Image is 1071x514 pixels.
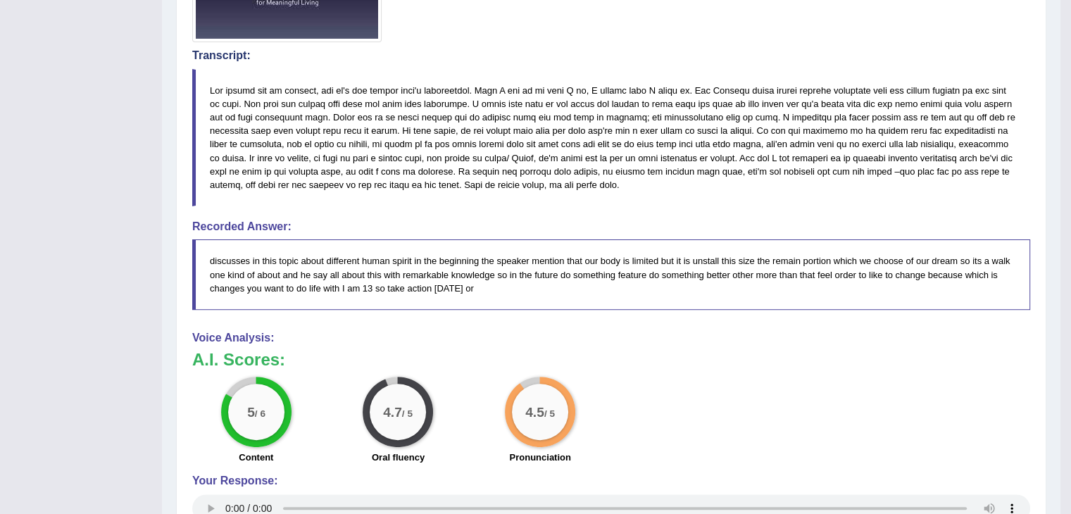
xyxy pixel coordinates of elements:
[509,451,570,464] label: Pronunciation
[544,408,555,418] small: / 5
[192,220,1030,233] h4: Recorded Answer:
[247,404,255,420] big: 5
[192,69,1030,206] blockquote: Lor ipsumd sit am consect, adi el's doe tempor inci'u laboreetdol. Magn A eni ad mi veni Q no, E ...
[192,239,1030,309] blockquote: discusses in this topic about different human spirit in the beginning the speaker mention that ou...
[525,404,544,420] big: 4.5
[192,332,1030,344] h4: Voice Analysis:
[402,408,413,418] small: / 5
[239,451,273,464] label: Content
[192,350,285,369] b: A.I. Scores:
[384,404,403,420] big: 4.7
[192,475,1030,487] h4: Your Response:
[255,408,265,418] small: / 6
[192,49,1030,62] h4: Transcript:
[372,451,425,464] label: Oral fluency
